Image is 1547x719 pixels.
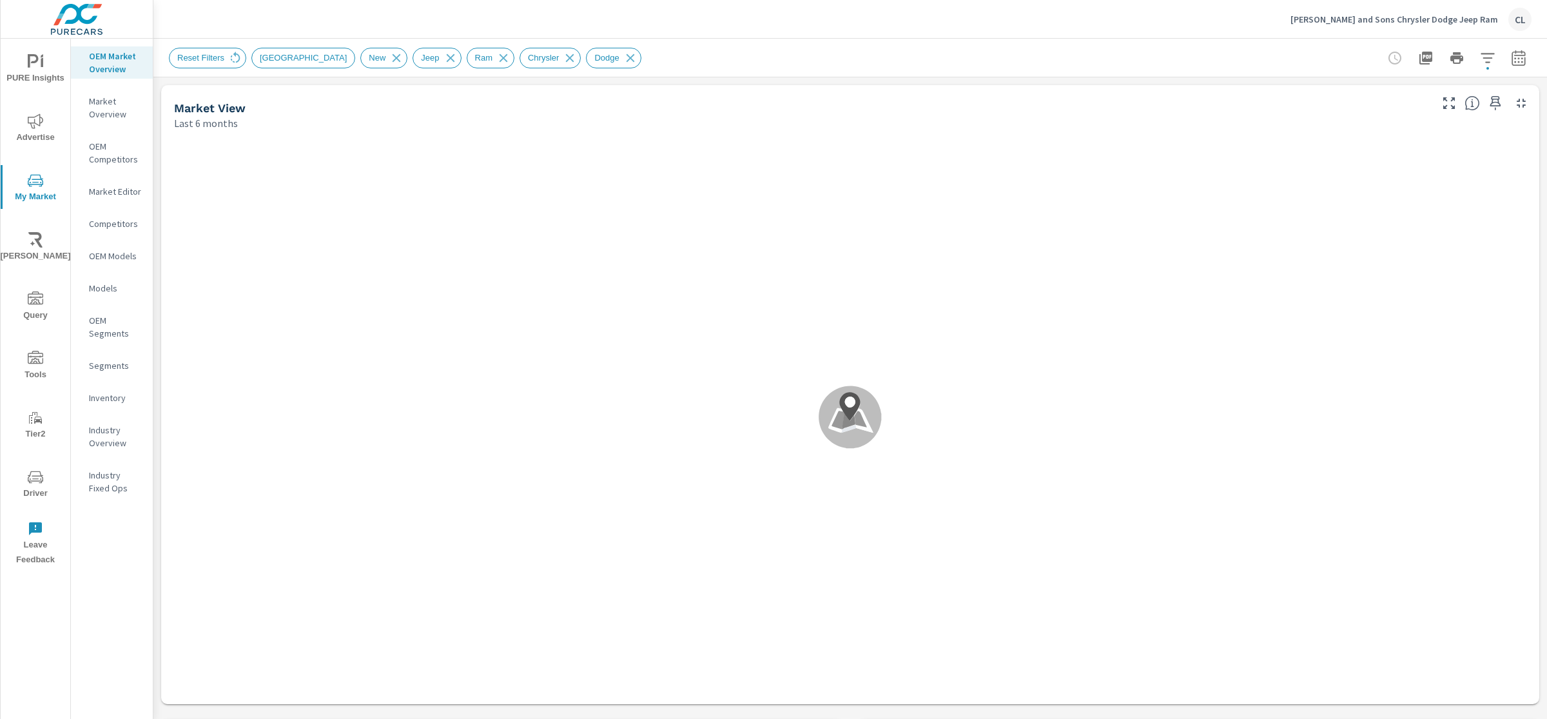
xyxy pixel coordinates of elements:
p: Models [89,282,142,295]
span: PURE Insights [5,54,66,86]
div: Industry Fixed Ops [71,466,153,498]
span: [GEOGRAPHIC_DATA] [252,53,355,63]
div: Market Editor [71,182,153,201]
p: OEM Models [89,250,142,262]
span: Jeep [413,53,447,63]
span: My Market [5,173,66,204]
p: OEM Competitors [89,140,142,166]
button: Make Fullscreen [1439,93,1459,113]
div: Competitors [71,214,153,233]
span: Dodge [587,53,627,63]
div: OEM Segments [71,311,153,343]
div: CL [1508,8,1532,31]
button: Apply Filters [1475,45,1501,71]
button: Minimize Widget [1511,93,1532,113]
div: Market Overview [71,92,153,124]
div: Ram [467,48,514,68]
div: Inventory [71,388,153,408]
span: Find the biggest opportunities in your market for your inventory. Understand by postal code where... [1464,95,1480,111]
p: Inventory [89,391,142,404]
p: OEM Market Overview [89,50,142,75]
div: nav menu [1,39,70,573]
p: [PERSON_NAME] and Sons Chrysler Dodge Jeep Ram [1290,14,1498,25]
p: OEM Segments [89,314,142,340]
span: New [361,53,393,63]
div: OEM Market Overview [71,46,153,79]
div: Jeep [413,48,461,68]
span: Query [5,291,66,323]
p: Market Editor [89,185,142,198]
button: Select Date Range [1506,45,1532,71]
span: Ram [467,53,500,63]
button: "Export Report to PDF" [1413,45,1439,71]
h5: Market View [174,101,246,115]
p: Market Overview [89,95,142,121]
div: Reset Filters [169,48,246,68]
div: New [360,48,407,68]
p: Segments [89,359,142,372]
span: Chrysler [520,53,567,63]
div: Segments [71,356,153,375]
span: Tier2 [5,410,66,442]
div: Models [71,279,153,298]
div: Industry Overview [71,420,153,453]
span: Save this to your personalized report [1485,93,1506,113]
span: Driver [5,469,66,501]
div: Chrysler [520,48,581,68]
span: [PERSON_NAME] [5,232,66,264]
div: Dodge [586,48,641,68]
p: Industry Fixed Ops [89,469,142,495]
span: Advertise [5,113,66,145]
div: OEM Models [71,246,153,266]
span: Tools [5,351,66,382]
button: Print Report [1444,45,1470,71]
span: Leave Feedback [5,521,66,567]
p: Last 6 months [174,115,238,131]
span: Reset Filters [170,53,232,63]
p: Competitors [89,217,142,230]
div: OEM Competitors [71,137,153,169]
p: Industry Overview [89,424,142,449]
